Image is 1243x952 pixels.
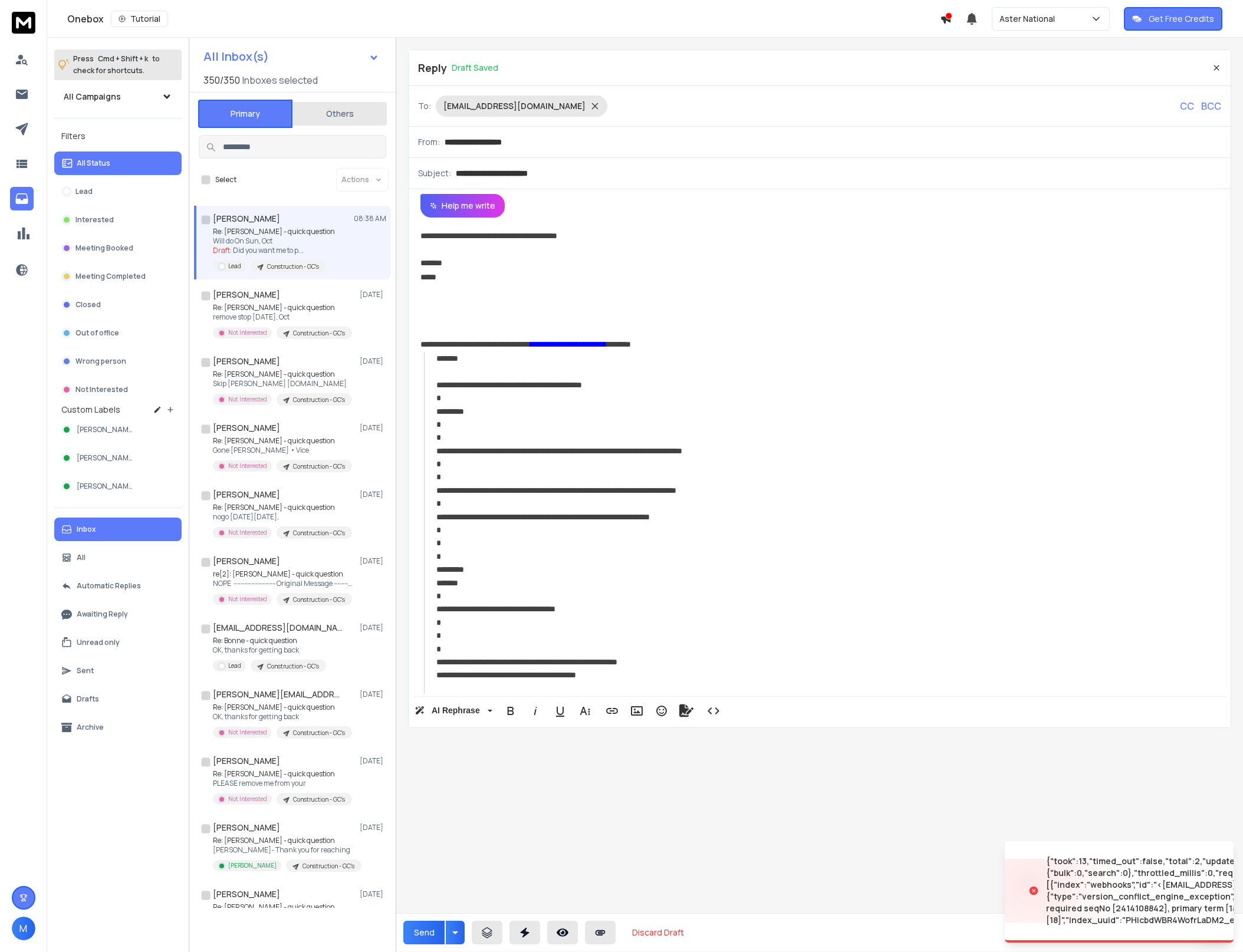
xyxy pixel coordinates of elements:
[54,574,182,598] button: Automatic Replies
[213,436,352,446] p: Re: [PERSON_NAME] - quick question
[54,151,182,175] button: All Status
[54,687,182,711] button: Drafts
[54,208,182,232] button: Interested
[1005,859,1123,923] img: image
[54,418,182,442] button: [PERSON_NAME]
[54,659,182,683] button: Sent
[215,175,236,185] label: Select
[194,45,389,68] button: All Inbox(s)
[213,845,354,855] p: [PERSON_NAME]- Thank you for reaching
[73,53,160,77] p: Press to check for shortcuts.
[242,73,318,87] h3: Inboxes selected
[228,728,267,737] p: Not Interested
[213,236,335,246] p: Will do On Sun, Oct
[228,661,241,670] p: Lead
[1124,7,1222,31] button: Get Free Credits
[418,136,440,148] p: From:
[213,755,280,767] h1: [PERSON_NAME]
[213,888,280,900] h1: [PERSON_NAME]
[1149,13,1214,25] p: Get Free Credits
[626,699,648,723] button: Insert Image (⌘P)
[360,556,386,566] p: [DATE]
[574,699,596,723] button: More Text
[228,462,267,470] p: Not Interested
[420,194,505,218] button: Help me write
[54,180,182,203] button: Lead
[354,214,386,223] p: 08:38 AM
[75,300,101,309] p: Closed
[228,528,267,537] p: Not Interested
[75,187,93,196] p: Lead
[77,666,94,676] p: Sent
[213,379,352,388] p: Skip [PERSON_NAME] [DOMAIN_NAME]
[293,329,345,338] p: Construction - GC's
[360,490,386,499] p: [DATE]
[213,822,280,834] h1: [PERSON_NAME]
[54,350,182,373] button: Wrong person
[213,213,280,225] h1: [PERSON_NAME]
[213,779,352,788] p: PLEASE remove me from your
[228,262,241,271] p: Lead
[54,446,182,470] button: [PERSON_NAME]
[360,690,386,699] p: [DATE]
[77,638,120,647] p: Unread only
[75,357,126,366] p: Wrong person
[213,622,343,634] h1: [EMAIL_ADDRESS][DOMAIN_NAME]
[77,425,135,434] span: [PERSON_NAME]
[1201,99,1221,113] p: BCC
[360,890,386,899] p: [DATE]
[213,769,352,779] p: Re: [PERSON_NAME] - quick question
[293,729,345,737] p: Construction - GC's
[54,378,182,401] button: Not Interested
[702,699,725,723] button: Code View
[75,215,114,225] p: Interested
[412,699,495,723] button: AI Rephrase
[213,555,280,567] h1: [PERSON_NAME]
[111,11,168,27] button: Tutorial
[293,595,345,604] p: Construction - GC's
[360,357,386,366] p: [DATE]
[54,128,182,144] h3: Filters
[499,699,522,723] button: Bold (⌘B)
[67,11,940,27] div: Onebox
[12,917,35,940] button: M
[1180,99,1194,113] p: CC
[292,101,387,127] button: Others
[293,795,345,804] p: Construction - GC's
[360,290,386,299] p: [DATE]
[77,723,104,732] p: Archive
[213,245,232,255] span: Draft:
[429,706,482,716] span: AI Rephrase
[213,489,280,500] h1: [PERSON_NAME]
[198,100,292,128] button: Primary
[75,328,119,338] p: Out of office
[360,423,386,433] p: [DATE]
[54,236,182,260] button: Meeting Booked
[360,756,386,766] p: [DATE]
[213,645,326,655] p: OK, thanks for getting back
[293,462,345,471] p: Construction - GC's
[54,546,182,569] button: All
[228,795,267,803] p: Not Interested
[54,602,182,626] button: Awaiting Reply
[77,482,135,491] span: [PERSON_NAME]
[360,623,386,633] p: [DATE]
[75,272,146,281] p: Meeting Completed
[302,862,354,871] p: Construction - GC's
[228,595,267,604] p: Not Interested
[293,529,345,538] p: Construction - GC's
[213,703,352,712] p: Re: [PERSON_NAME] - quick question
[452,62,498,74] p: Draft Saved
[61,404,120,416] h3: Custom Labels
[228,395,267,404] p: Not Interested
[77,553,86,562] p: All
[650,699,673,723] button: Emoticons
[203,51,269,62] h1: All Inbox(s)
[213,512,352,522] p: nogo [DATE][DATE],
[360,823,386,832] p: [DATE]
[213,289,280,301] h1: [PERSON_NAME]
[213,227,335,236] p: Re: [PERSON_NAME] - quick question
[228,861,277,870] p: [PERSON_NAME]
[213,446,352,455] p: Gone [PERSON_NAME] • Vice
[54,518,182,541] button: Inbox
